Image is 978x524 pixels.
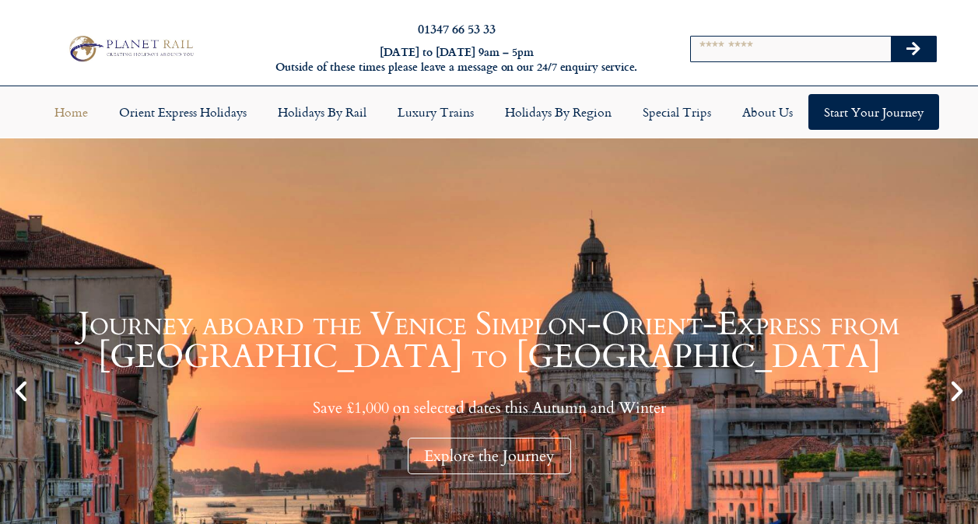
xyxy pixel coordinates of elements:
a: Holidays by Rail [262,94,382,130]
h6: [DATE] to [DATE] 9am – 5pm Outside of these times please leave a message on our 24/7 enquiry serv... [265,45,648,74]
a: 01347 66 53 33 [418,19,496,37]
a: Special Trips [627,94,727,130]
div: Next slide [944,378,970,404]
h1: Journey aboard the Venice Simplon-Orient-Express from [GEOGRAPHIC_DATA] to [GEOGRAPHIC_DATA] [39,308,939,373]
a: Orient Express Holidays [103,94,262,130]
img: Planet Rail Train Holidays Logo [64,33,197,65]
p: Save £1,000 on selected dates this Autumn and Winter [39,398,939,417]
a: Luxury Trains [382,94,489,130]
div: Previous slide [8,378,34,404]
div: Explore the Journey [408,438,571,474]
button: Search [891,37,936,61]
a: Holidays by Region [489,94,627,130]
a: About Us [727,94,808,130]
a: Home [39,94,103,130]
nav: Menu [8,94,970,130]
a: Start your Journey [808,94,939,130]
